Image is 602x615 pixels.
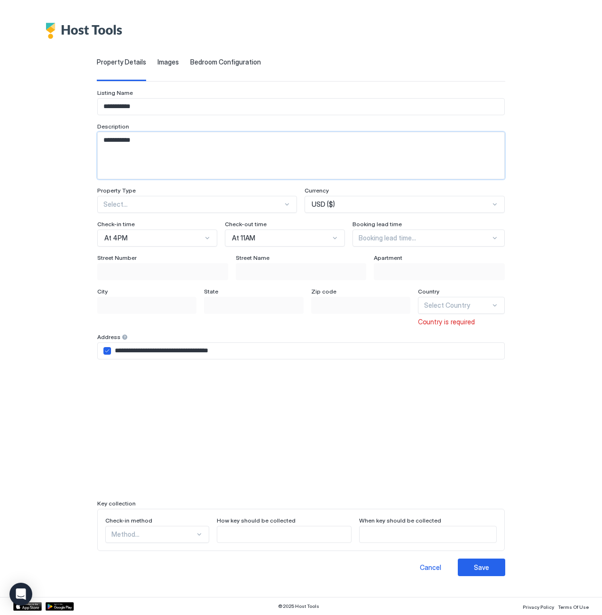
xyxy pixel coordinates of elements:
span: State [204,288,218,295]
input: Input Field [360,526,496,542]
input: Input Field [98,297,196,313]
input: Input Field [98,99,504,115]
span: Property Details [97,58,146,66]
input: Input Field [236,264,366,280]
div: Save [474,562,489,572]
span: Check-in method [105,517,152,524]
input: Input Field [312,297,410,313]
span: At 11AM [232,234,255,242]
button: Cancel [407,559,454,576]
div: Cancel [420,562,441,572]
span: © 2025 Host Tools [278,603,319,609]
span: City [97,288,108,295]
span: USD ($) [312,200,335,209]
a: Terms Of Use [558,601,589,611]
span: Listing Name [97,89,133,96]
a: App Store [13,602,42,611]
input: Input Field [204,297,303,313]
span: Images [157,58,179,66]
input: Input Field [374,264,504,280]
span: Address [97,333,120,340]
a: Privacy Policy [523,601,554,611]
span: Currency [305,187,329,194]
span: Check-in time [97,220,135,228]
div: Host Tools Logo [46,23,127,39]
button: Save [458,559,505,576]
span: Street Number [97,254,137,261]
span: Check-out time [225,220,267,228]
span: How key should be collected [217,517,296,524]
span: Country is required [418,318,475,326]
input: Input Field [98,264,228,280]
span: When key should be collected [359,517,441,524]
span: Street Name [236,254,269,261]
span: Description [97,123,129,130]
input: Input Field [217,526,351,542]
div: Open Intercom Messenger [9,583,32,606]
span: Terms Of Use [558,604,589,610]
span: Property Type [97,187,136,194]
span: Apartment [374,254,402,261]
a: Google Play Store [46,602,74,611]
span: Zip code [311,288,336,295]
input: Input Field [111,343,504,359]
textarea: Input Field [98,132,504,179]
span: Booking lead time [352,220,402,228]
span: Privacy Policy [523,604,554,610]
span: Country [418,288,439,295]
span: Bedroom Configuration [190,58,261,66]
span: At 4PM [104,234,128,242]
span: Key collection [97,500,136,507]
div: airbnbAddress [103,347,111,355]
